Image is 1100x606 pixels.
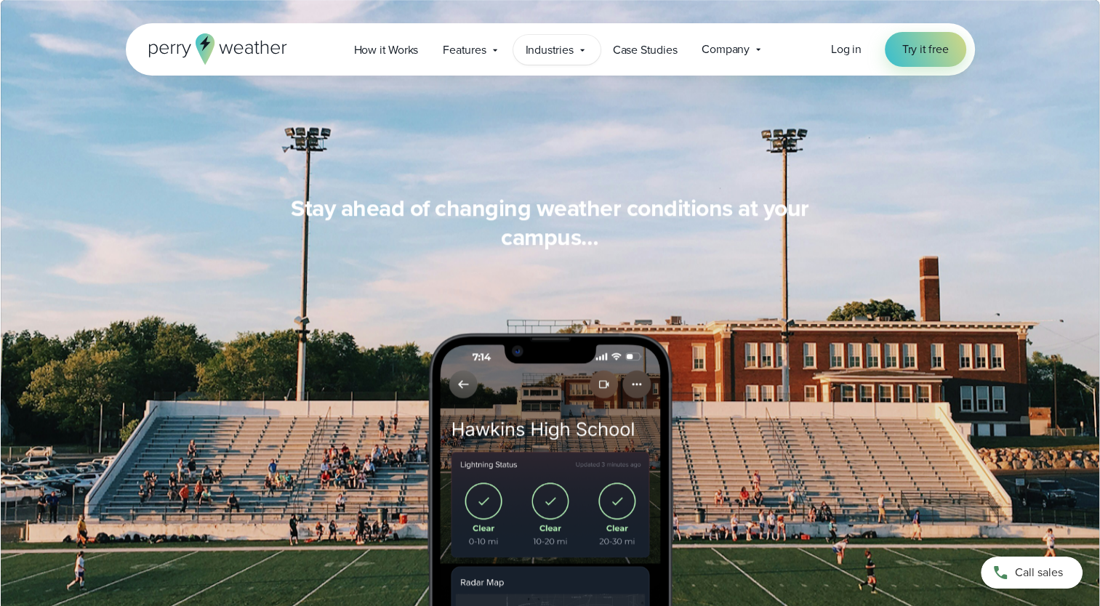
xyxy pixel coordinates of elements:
a: Call sales [981,557,1083,589]
span: Call sales [1015,564,1063,581]
a: How it Works [342,35,431,65]
span: Try it free [902,41,949,58]
span: Features [443,41,486,59]
a: Try it free [885,32,966,67]
span: Company [702,41,750,58]
span: Log in [831,41,862,57]
a: Log in [831,41,862,58]
h3: Stay ahead of changing weather conditions at your campus… [271,193,830,251]
span: Case Studies [613,41,678,59]
span: How it Works [354,41,419,59]
a: Case Studies [601,35,690,65]
span: Industries [526,41,574,59]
